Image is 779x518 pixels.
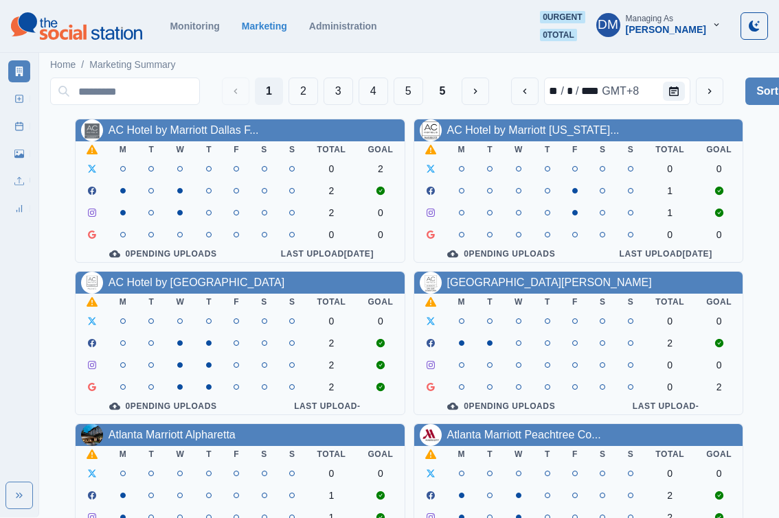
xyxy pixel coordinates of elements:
[617,446,645,462] th: S
[600,401,732,412] div: Last Upload -
[242,21,287,32] a: Marketing
[655,207,684,218] div: 1
[476,141,504,158] th: T
[420,119,442,141] img: 695818547225983
[695,294,743,310] th: Goal
[165,294,195,310] th: W
[261,248,393,259] div: Last Upload [DATE]
[547,83,640,99] div: Date
[425,401,578,412] div: 0 Pending Uploads
[447,124,620,136] a: AC Hotel by Marriott [US_STATE]...
[317,338,346,349] div: 2
[195,294,223,310] th: T
[195,141,223,158] th: T
[87,401,240,412] div: 0 Pending Uploads
[109,294,138,310] th: M
[223,294,250,310] th: F
[317,381,346,392] div: 2
[561,141,589,158] th: F
[357,141,404,158] th: Goal
[223,141,250,158] th: F
[600,248,732,259] div: Last Upload [DATE]
[589,294,617,310] th: S
[626,14,673,23] div: Managing As
[617,294,645,310] th: S
[109,124,259,136] a: AC Hotel by Marriott Dallas F...
[589,141,617,158] th: S
[655,163,684,174] div: 0
[306,141,357,158] th: Total
[368,468,393,479] div: 0
[741,12,768,40] button: Toggle Mode
[447,429,601,440] a: Atlanta Marriott Peachtree Co...
[81,272,103,294] img: 105729671590131
[109,429,236,440] a: Atlanta Marriott Alpharetta
[600,83,640,99] div: time zone
[706,381,732,392] div: 2
[476,446,504,462] th: T
[585,11,732,38] button: Managing As[PERSON_NAME]
[534,141,561,158] th: T
[278,141,306,158] th: S
[420,272,442,294] img: 1696141550641320
[655,468,684,479] div: 0
[278,294,306,310] th: S
[598,8,618,41] div: Darwin Manalo
[368,163,393,174] div: 2
[580,83,600,99] div: year
[696,78,723,105] button: next
[504,141,534,158] th: W
[223,446,250,462] th: F
[655,185,684,196] div: 1
[644,141,695,158] th: Total
[81,119,103,141] img: 500705193750311
[655,338,684,349] div: 2
[81,58,84,72] span: /
[50,58,176,72] nav: breadcrumb
[317,316,346,327] div: 0
[589,446,617,462] th: S
[109,141,138,158] th: M
[540,11,585,23] span: 0 urgent
[357,294,404,310] th: Goal
[644,294,695,310] th: Total
[165,446,195,462] th: W
[137,141,165,158] th: T
[222,78,249,105] button: Previous
[8,115,30,137] a: Post Schedule
[447,276,652,288] a: [GEOGRAPHIC_DATA][PERSON_NAME]
[250,141,278,158] th: S
[394,78,423,105] button: Page 5
[655,229,684,240] div: 0
[574,83,580,99] div: /
[317,163,346,174] div: 0
[317,490,346,501] div: 1
[289,78,318,105] button: Page 2
[655,490,684,501] div: 2
[425,248,578,259] div: 0 Pending Uploads
[706,316,732,327] div: 0
[278,446,306,462] th: S
[534,294,561,310] th: T
[663,82,685,101] button: Calendar
[476,294,504,310] th: T
[368,316,393,327] div: 0
[368,207,393,218] div: 0
[317,229,346,240] div: 0
[617,141,645,158] th: S
[655,381,684,392] div: 0
[695,446,743,462] th: Goal
[109,276,284,288] a: AC Hotel by [GEOGRAPHIC_DATA]
[309,21,377,32] a: Administration
[8,143,30,165] a: Media Library
[306,446,357,462] th: Total
[357,446,404,462] th: Goal
[511,78,539,105] button: previous
[504,446,534,462] th: W
[359,78,388,105] button: Page 4
[8,60,30,82] a: Marketing Summary
[420,424,442,446] img: 649498355133733
[81,424,103,446] img: 330079020375911
[317,360,346,370] div: 2
[50,58,76,72] a: Home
